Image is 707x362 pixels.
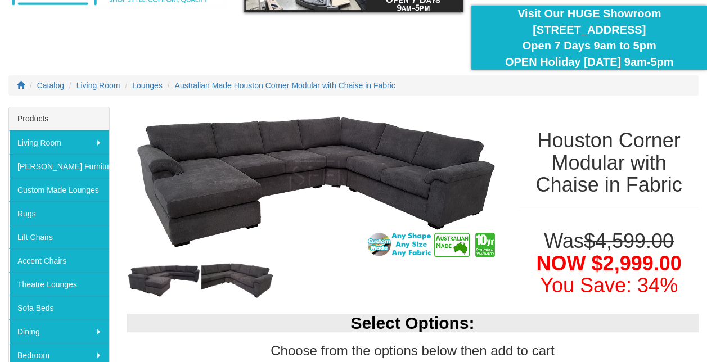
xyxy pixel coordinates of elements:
[9,201,109,225] a: Rugs
[9,296,109,319] a: Sofa Beds
[9,130,109,154] a: Living Room
[9,248,109,272] a: Accent Chairs
[536,252,681,275] span: NOW $2,999.00
[9,178,109,201] a: Custom Made Lounges
[175,81,395,90] a: Australian Made Houston Corner Modular with Chaise in Fabric
[9,319,109,343] a: Dining
[37,81,64,90] a: Catalog
[519,129,699,196] h1: Houston Corner Modular with Chaise in Fabric
[9,272,109,296] a: Theatre Lounges
[132,81,163,90] a: Lounges
[9,154,109,178] a: [PERSON_NAME] Furniture
[350,314,474,332] b: Select Options:
[76,81,120,90] a: Living Room
[540,274,678,297] font: You Save: 34%
[584,229,674,252] del: $4,599.00
[519,230,699,297] h1: Was
[9,225,109,248] a: Lift Chairs
[480,6,699,70] div: Visit Our HUGE Showroom [STREET_ADDRESS] Open 7 Days 9am to 5pm OPEN Holiday [DATE] 9am-5pm
[127,343,699,358] h3: Choose from the options below then add to cart
[9,107,109,130] div: Products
